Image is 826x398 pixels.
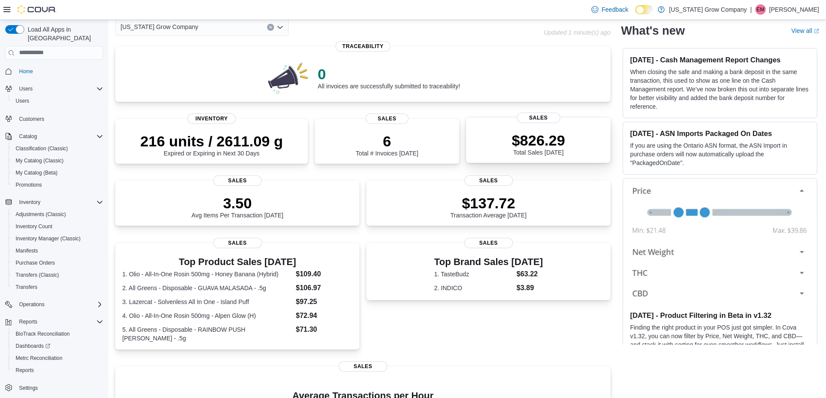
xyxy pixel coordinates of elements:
a: My Catalog (Beta) [12,168,61,178]
span: Settings [16,382,103,393]
span: Dashboards [16,343,50,349]
h3: [DATE] - Product Filtering in Beta in v1.32 [630,311,810,320]
button: Users [9,95,107,107]
span: Reports [16,367,34,374]
div: Expired or Expiring in Next 30 Days [140,133,283,157]
span: Reports [19,318,37,325]
span: Sales [213,175,262,186]
p: [US_STATE] Grow Company [669,4,747,15]
span: Catalog [16,131,103,142]
p: $137.72 [451,194,527,212]
span: Operations [19,301,45,308]
div: All invoices are successfully submitted to traceability! [318,65,460,90]
div: Avg Items Per Transaction [DATE] [192,194,284,219]
h3: Top Product Sales [DATE] [122,257,353,267]
div: Transaction Average [DATE] [451,194,527,219]
p: Updated 1 minute(s) ago [544,29,611,36]
button: Settings [2,382,107,394]
button: BioTrack Reconciliation [9,328,107,340]
span: Sales [366,113,409,124]
a: Reports [12,365,37,375]
p: Finding the right product in your POS just got simpler. In Cova v1.32, you can now filter by Pric... [630,323,810,366]
button: Inventory [16,197,44,207]
span: Inventory Count [12,221,103,232]
span: EM [757,4,764,15]
dd: $63.22 [516,269,543,279]
span: Manifests [12,246,103,256]
span: Sales [213,238,262,248]
span: Sales [339,361,387,372]
a: Transfers [12,282,41,292]
button: Reports [9,364,107,376]
button: Promotions [9,179,107,191]
dd: $3.89 [516,283,543,293]
button: Inventory [2,196,107,208]
button: Home [2,65,107,78]
a: Users [12,96,33,106]
button: Purchase Orders [9,257,107,269]
a: Classification (Classic) [12,143,72,154]
p: | [750,4,752,15]
span: Inventory Count [16,223,52,230]
a: Inventory Manager (Classic) [12,233,84,244]
span: My Catalog (Beta) [16,169,58,176]
button: Reports [2,316,107,328]
h3: [DATE] - Cash Management Report Changes [630,55,810,64]
dd: $106.97 [296,283,353,293]
a: Dashboards [12,341,54,351]
a: Purchase Orders [12,258,59,268]
p: 0 [318,65,460,83]
span: Sales [464,175,513,186]
p: [PERSON_NAME] [769,4,819,15]
span: Inventory [19,199,40,206]
p: When closing the safe and making a bank deposit in the same transaction, this used to show as one... [630,68,810,111]
p: 3.50 [192,194,284,212]
button: Operations [2,298,107,311]
span: Transfers [16,284,37,291]
dt: 3. Lazercat - Solvenless All In One - Island Puff [122,298,292,306]
input: Dark Mode [635,5,653,14]
span: Load All Apps in [GEOGRAPHIC_DATA] [24,25,103,42]
span: Home [16,66,103,77]
button: Open list of options [277,24,284,31]
span: Sales [464,238,513,248]
dt: 4. Olio - All-In-One Rosin 500mg - Alpen Glow (H) [122,311,292,320]
button: Users [2,83,107,95]
button: Transfers [9,281,107,293]
span: Reports [12,365,103,375]
p: $826.29 [512,132,565,149]
dt: 1. Olio - All-In-One Rosin 500mg - Honey Banana (Hybrid) [122,270,292,278]
a: View allExternal link [791,27,819,34]
div: Emory Moseby [755,4,766,15]
button: Users [16,84,36,94]
span: Classification (Classic) [12,143,103,154]
h3: [DATE] - ASN Imports Packaged On Dates [630,129,810,138]
span: Inventory [187,113,236,124]
span: Inventory Manager (Classic) [12,233,103,244]
span: Adjustments (Classic) [12,209,103,220]
span: Dark Mode [635,14,636,15]
p: 6 [356,133,418,150]
span: Customers [19,116,44,123]
span: Metrc Reconciliation [12,353,103,363]
a: Manifests [12,246,41,256]
button: Inventory Count [9,220,107,233]
span: BioTrack Reconciliation [16,330,70,337]
a: Inventory Count [12,221,56,232]
span: Inventory [16,197,103,207]
span: Reports [16,317,103,327]
span: Sales [517,113,560,123]
span: [US_STATE] Grow Company [121,22,198,32]
a: Home [16,66,36,77]
span: Users [19,85,33,92]
span: My Catalog (Classic) [12,155,103,166]
a: Transfers (Classic) [12,270,62,280]
a: Dashboards [9,340,107,352]
dt: 2. All Greens - Disposable - GUAVA MALASADA - .5g [122,284,292,292]
span: Users [12,96,103,106]
span: Transfers [12,282,103,292]
span: Metrc Reconciliation [16,355,62,362]
span: Adjustments (Classic) [16,211,66,218]
span: Users [16,97,29,104]
span: Transfers (Classic) [12,270,103,280]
